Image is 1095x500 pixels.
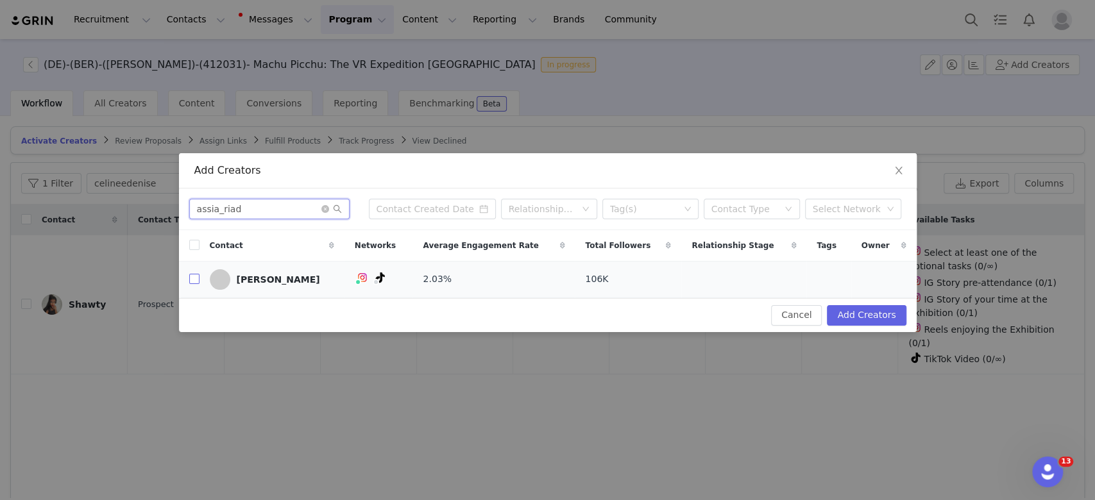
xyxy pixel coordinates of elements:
i: icon: down [582,205,590,214]
a: [PERSON_NAME] [210,269,334,290]
input: Search... [189,199,350,219]
span: 2.03% [423,272,451,286]
i: icon: search [333,204,342,213]
span: Average Engagement Rate [423,240,538,251]
i: icon: down [785,205,792,214]
iframe: Intercom live chat [1032,456,1063,487]
div: [PERSON_NAME] [237,274,320,285]
div: Tag(s) [610,203,679,215]
span: Tags [817,240,836,251]
i: icon: down [887,205,894,214]
span: Networks [355,240,396,251]
span: Relationship Stage [692,240,774,251]
i: icon: calendar [479,204,488,213]
span: Contact [210,240,243,251]
input: Contact Created Date [369,199,496,219]
span: Owner [862,240,890,251]
div: Add Creators [194,163,901,178]
button: Close [881,153,917,189]
img: instagram.svg [357,272,368,283]
i: icon: close [894,165,904,176]
span: 13 [1058,456,1073,467]
i: icon: close-circle [321,205,329,213]
div: Relationship Stage [509,203,575,215]
i: icon: down [684,205,692,214]
span: Total Followers [585,240,650,251]
div: Select Network [813,203,882,215]
div: Contact Type [711,203,778,215]
button: Add Creators [827,305,906,326]
button: Cancel [771,305,822,326]
span: 106K [585,272,608,286]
